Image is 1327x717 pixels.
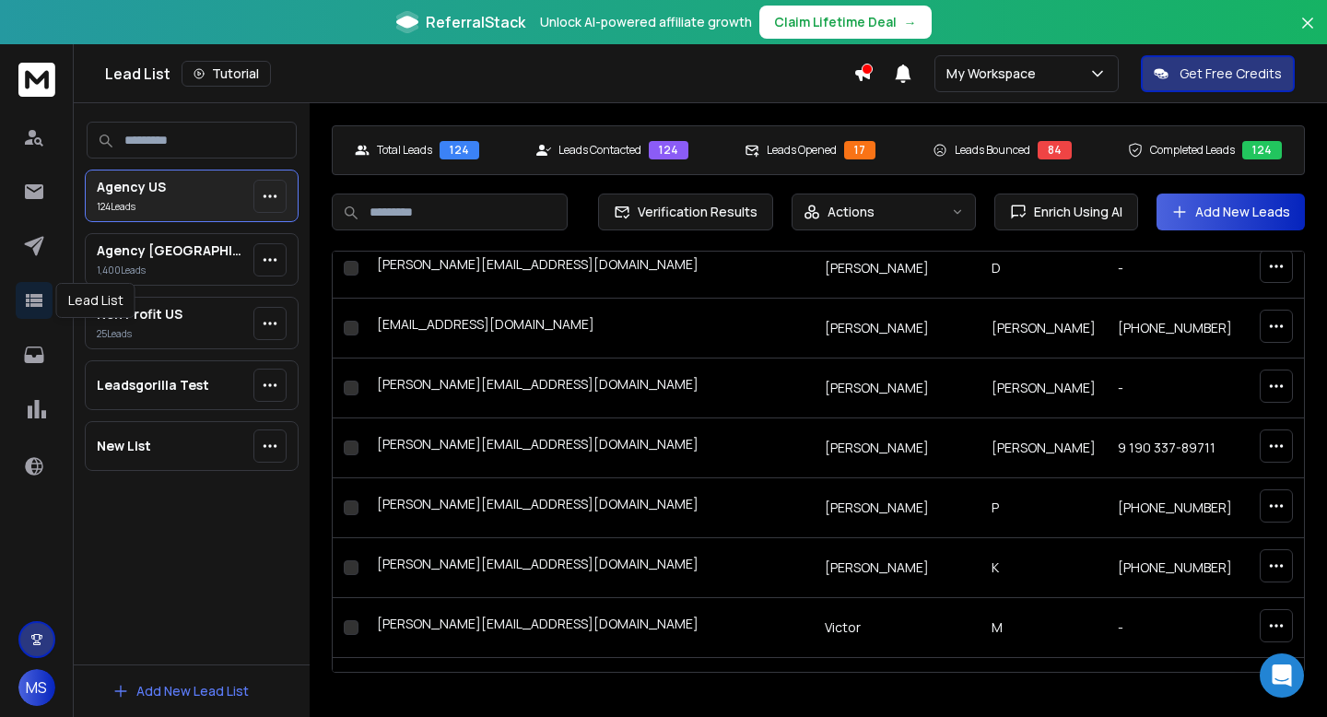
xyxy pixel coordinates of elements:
button: Get Free Credits [1141,55,1295,92]
td: [PERSON_NAME] [814,358,981,418]
td: Victor [814,598,981,658]
div: Lead List [56,283,135,318]
button: Add New Leads [1157,194,1305,230]
div: [PERSON_NAME][EMAIL_ADDRESS][DOMAIN_NAME] [377,255,803,281]
td: - [1107,598,1243,658]
button: Verification Results [598,194,773,230]
button: Enrich Using AI [994,194,1138,230]
p: Total Leads [377,143,432,158]
p: Completed Leads [1150,143,1235,158]
div: 124 [649,141,688,159]
div: 17 [844,141,875,159]
button: MS [18,669,55,706]
button: Claim Lifetime Deal→ [759,6,932,39]
button: Add New Lead List [98,673,264,710]
td: 9 190 337-89711 [1107,418,1243,478]
div: Open Intercom Messenger [1260,653,1304,698]
p: 25 Lead s [97,327,182,341]
div: 124 [1242,141,1282,159]
p: Leads Contacted [558,143,641,158]
div: Lead List [105,61,853,87]
td: [PHONE_NUMBER] [1107,478,1243,538]
td: [PERSON_NAME] [814,418,981,478]
td: [PERSON_NAME] [981,418,1107,478]
td: [PERSON_NAME] [814,538,981,598]
p: 1,400 Lead s [97,264,246,277]
p: Actions [828,203,875,221]
p: Get Free Credits [1180,65,1282,83]
p: 124 Lead s [97,200,166,214]
p: New List [97,437,151,455]
p: Agency [GEOGRAPHIC_DATA] [97,241,246,260]
span: Verification Results [630,203,757,221]
button: Close banner [1296,11,1320,55]
td: [PHONE_NUMBER] [1107,299,1243,358]
td: [PERSON_NAME] [814,478,981,538]
span: Enrich Using AI [1027,203,1122,221]
p: My Workspace [946,65,1043,83]
td: K [981,538,1107,598]
div: [PERSON_NAME][EMAIL_ADDRESS][DOMAIN_NAME] [377,555,803,581]
span: ReferralStack [426,11,525,33]
td: [PERSON_NAME] [814,239,981,299]
p: Leads Bounced [955,143,1030,158]
p: Agency US [97,178,166,196]
p: Unlock AI-powered affiliate growth [540,13,752,31]
button: Tutorial [182,61,271,87]
p: Leadsgorilla Test [97,376,209,394]
div: [PERSON_NAME][EMAIL_ADDRESS][DOMAIN_NAME] [377,435,803,461]
div: 84 [1038,141,1072,159]
td: - [1107,239,1243,299]
p: Leads Opened [767,143,837,158]
p: Non Profit US [97,305,182,323]
span: → [904,13,917,31]
td: M [981,598,1107,658]
div: [EMAIL_ADDRESS][DOMAIN_NAME] [377,315,803,341]
a: Add New Leads [1171,203,1290,221]
td: [PHONE_NUMBER] [1107,538,1243,598]
td: D [981,239,1107,299]
td: - [1107,358,1243,418]
td: P [981,478,1107,538]
td: [PERSON_NAME] [814,299,981,358]
div: [PERSON_NAME][EMAIL_ADDRESS][DOMAIN_NAME] [377,615,803,641]
td: [PERSON_NAME] [981,299,1107,358]
td: [PERSON_NAME] [981,358,1107,418]
div: [PERSON_NAME][EMAIL_ADDRESS][DOMAIN_NAME] [377,375,803,401]
div: 124 [440,141,479,159]
div: [PERSON_NAME][EMAIL_ADDRESS][DOMAIN_NAME] [377,495,803,521]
